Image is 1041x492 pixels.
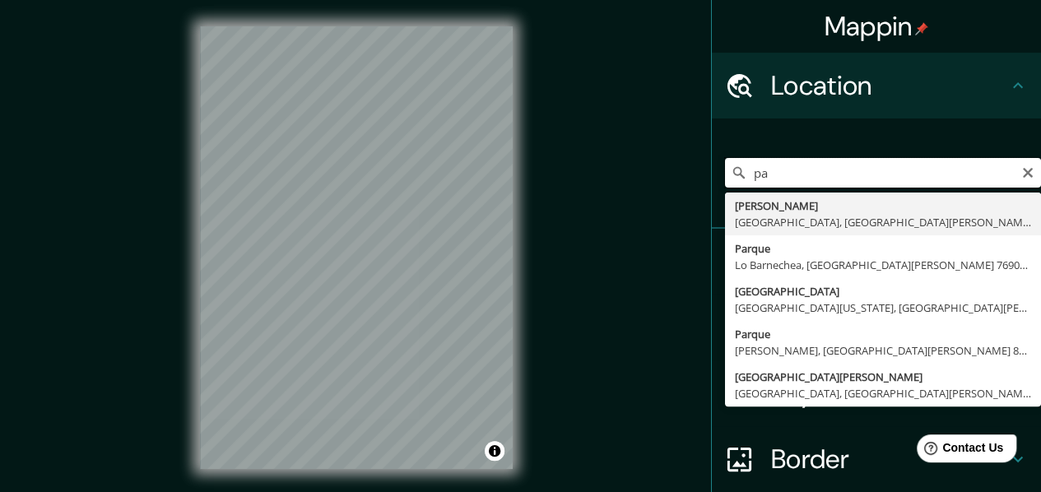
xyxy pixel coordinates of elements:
div: Border [712,426,1041,492]
div: [GEOGRAPHIC_DATA], [GEOGRAPHIC_DATA][PERSON_NAME] 8320000, [GEOGRAPHIC_DATA] [735,385,1031,401]
div: [GEOGRAPHIC_DATA] [735,283,1031,299]
div: [GEOGRAPHIC_DATA], [GEOGRAPHIC_DATA][PERSON_NAME] 8320000, [GEOGRAPHIC_DATA] [735,214,1031,230]
button: Clear [1021,164,1034,179]
div: Style [712,295,1041,360]
div: Parque [735,326,1031,342]
h4: Mappin [825,10,929,43]
div: Layout [712,360,1041,426]
h4: Location [771,69,1008,102]
h4: Border [771,443,1008,476]
button: Toggle attribution [485,441,504,461]
h4: Layout [771,377,1008,410]
div: Lo Barnechea, [GEOGRAPHIC_DATA][PERSON_NAME] 7690000, [GEOGRAPHIC_DATA] [735,257,1031,273]
iframe: Help widget launcher [895,428,1023,474]
div: Location [712,53,1041,118]
div: [PERSON_NAME] [735,197,1031,214]
div: [GEOGRAPHIC_DATA][PERSON_NAME] [735,369,1031,385]
img: pin-icon.png [915,22,928,35]
div: Pins [712,229,1041,295]
div: [GEOGRAPHIC_DATA][US_STATE], [GEOGRAPHIC_DATA][PERSON_NAME] 8240000, [GEOGRAPHIC_DATA] [735,299,1031,316]
div: Parque [735,240,1031,257]
canvas: Map [200,26,513,469]
input: Pick your city or area [725,158,1041,188]
div: [PERSON_NAME], [GEOGRAPHIC_DATA][PERSON_NAME] 8460000, [GEOGRAPHIC_DATA] [735,342,1031,359]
